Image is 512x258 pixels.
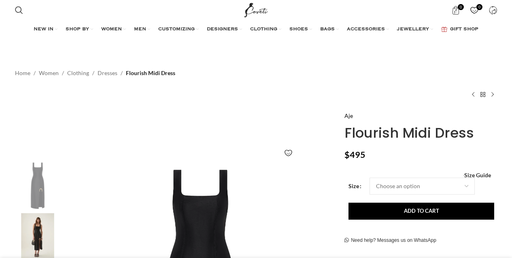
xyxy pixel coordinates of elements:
[289,21,312,38] a: SHOES
[207,26,238,33] span: DESIGNERS
[158,26,195,33] span: CUSTOMIZING
[450,26,478,33] span: GIFT SHOP
[126,69,175,78] span: Flourish Midi Dress
[66,26,89,33] span: SHOP BY
[458,4,464,10] span: 0
[207,21,242,38] a: DESIGNERS
[98,69,117,78] a: Dresses
[347,21,389,38] a: ACCESSORIES
[134,26,146,33] span: MEN
[468,90,478,99] a: Previous product
[34,21,57,38] a: NEW IN
[344,149,365,160] bdi: 495
[15,69,175,78] nav: Breadcrumb
[250,26,277,33] span: CLOTHING
[476,4,482,10] span: 0
[441,21,478,38] a: GIFT SHOP
[11,21,501,38] div: Main navigation
[320,21,339,38] a: BAGS
[134,21,150,38] a: MEN
[39,69,59,78] a: Women
[344,237,436,244] a: Need help? Messages us on WhatsApp
[344,111,353,120] a: Aje
[448,2,464,18] a: 0
[466,2,483,18] a: 0
[397,21,433,38] a: JEWELLERY
[101,21,126,38] a: WOMEN
[34,26,53,33] span: NEW IN
[101,26,122,33] span: WOMEN
[13,162,62,209] img: Aje Black Dresses
[66,21,93,38] a: SHOP BY
[158,21,199,38] a: CUSTOMIZING
[344,149,350,160] span: $
[242,6,270,13] a: Site logo
[466,2,483,18] div: My Wishlist
[320,26,335,33] span: BAGS
[348,182,361,191] label: Size
[11,2,27,18] a: Search
[250,21,281,38] a: CLOTHING
[67,69,89,78] a: Clothing
[15,69,30,78] a: Home
[397,26,429,33] span: JEWELLERY
[289,26,308,33] span: SHOES
[348,203,494,220] button: Add to cart
[347,26,385,33] span: ACCESSORIES
[441,27,447,32] img: GiftBag
[488,90,497,99] a: Next product
[344,125,497,141] h1: Flourish Midi Dress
